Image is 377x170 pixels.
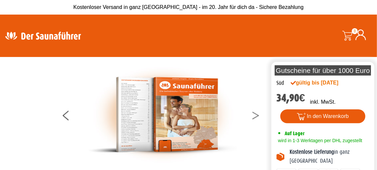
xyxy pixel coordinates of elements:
b: Kostenlose Lieferung [290,149,334,155]
span: € [299,92,305,104]
p: in ganz [GEOGRAPHIC_DATA] [290,148,369,165]
p: Gutscheine für über 1000 Euro [275,65,371,76]
img: der-saunafuehrer-2025-sued [88,64,237,166]
div: Süd [276,79,284,87]
span: Kostenloser Versand in ganz [GEOGRAPHIC_DATA] - im 20. Jahr für dich da - Sichere Bezahlung [73,4,304,10]
button: In den Warenkorb [280,109,365,123]
span: 0 [352,28,358,34]
bdi: 34,90 [276,92,305,104]
span: wird in 1-3 Werktagen per DHL zugestellt [276,138,362,143]
span: Auf Lager [285,130,305,137]
div: gültig bis [DATE] [291,79,349,87]
p: inkl. MwSt. [310,98,336,106]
